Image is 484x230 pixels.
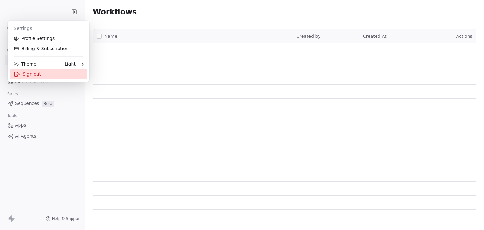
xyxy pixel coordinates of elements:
span: Sales [4,89,21,99]
span: Actions [456,34,472,39]
span: Created by [297,34,321,39]
span: Created At [363,34,387,39]
div: Light [65,61,76,67]
span: Sequences [15,100,39,107]
span: AI Agents [15,133,36,140]
span: Name [104,33,117,40]
span: Tools [4,111,20,120]
span: Marketing [4,45,30,55]
span: Workflows [93,8,137,16]
span: Apps [15,122,26,129]
div: Sign out [10,69,87,79]
a: Billing & Subscription [10,43,87,54]
span: Metrics & Events [15,78,52,85]
div: Theme [14,61,36,67]
span: Beta [42,101,54,107]
a: Profile Settings [10,33,87,43]
span: Help & Support [52,216,81,221]
span: Contacts [4,24,28,33]
div: Settings [10,23,87,33]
